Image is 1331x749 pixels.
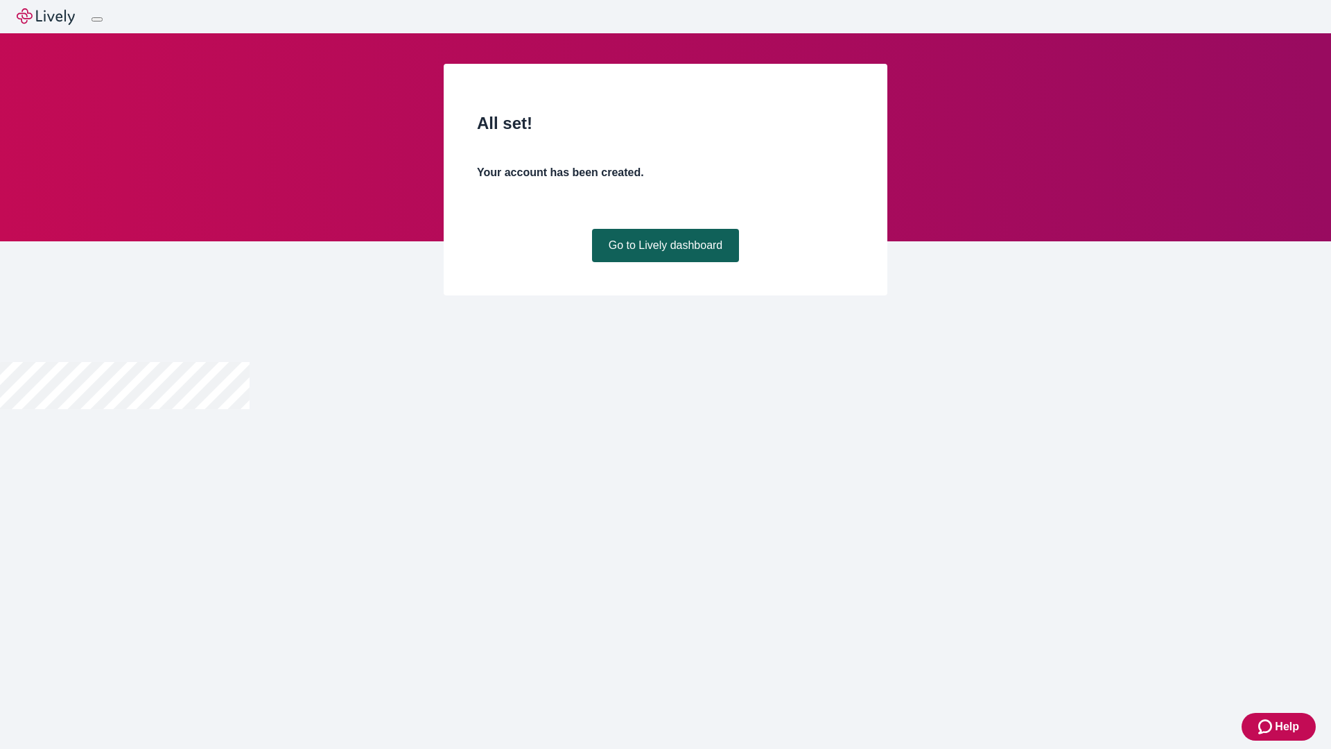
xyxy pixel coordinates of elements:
h2: All set! [477,111,854,136]
a: Go to Lively dashboard [592,229,740,262]
button: Zendesk support iconHelp [1242,713,1316,741]
span: Help [1275,718,1299,735]
button: Log out [92,17,103,21]
svg: Zendesk support icon [1258,718,1275,735]
img: Lively [17,8,75,25]
h4: Your account has been created. [477,164,854,181]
